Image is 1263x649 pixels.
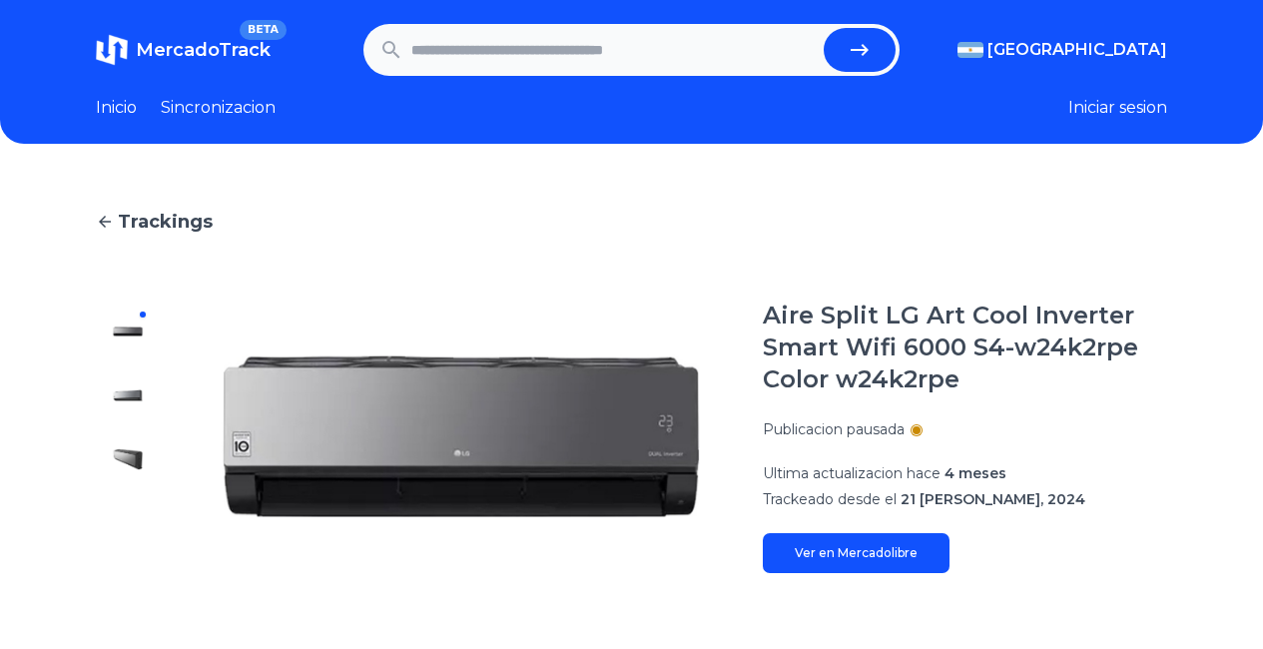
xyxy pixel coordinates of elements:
button: [GEOGRAPHIC_DATA] [957,38,1167,62]
a: Sincronizacion [161,96,276,120]
img: Aire Split LG Art Cool Inverter Smart Wifi 6000 S4-w24k2rpe Color w24k2rpe [112,443,144,475]
span: [GEOGRAPHIC_DATA] [987,38,1167,62]
span: Ultima actualizacion hace [763,464,941,482]
p: Publicacion pausada [763,419,905,439]
span: Trackeado desde el [763,490,897,508]
img: MercadoTrack [96,34,128,66]
img: Aire Split LG Art Cool Inverter Smart Wifi 6000 S4-w24k2rpe Color w24k2rpe [200,300,723,573]
span: MercadoTrack [136,39,271,61]
a: Trackings [96,208,1167,236]
span: BETA [240,20,287,40]
img: Argentina [957,42,983,58]
button: Iniciar sesion [1068,96,1167,120]
span: 21 [PERSON_NAME], 2024 [901,490,1085,508]
img: Aire Split LG Art Cool Inverter Smart Wifi 6000 S4-w24k2rpe Color w24k2rpe [112,316,144,347]
a: MercadoTrackBETA [96,34,271,66]
h1: Aire Split LG Art Cool Inverter Smart Wifi 6000 S4-w24k2rpe Color w24k2rpe [763,300,1167,395]
span: Trackings [118,208,213,236]
a: Ver en Mercadolibre [763,533,949,573]
img: Aire Split LG Art Cool Inverter Smart Wifi 6000 S4-w24k2rpe Color w24k2rpe [112,379,144,411]
a: Inicio [96,96,137,120]
img: Aire Split LG Art Cool Inverter Smart Wifi 6000 S4-w24k2rpe Color w24k2rpe [112,507,144,539]
span: 4 meses [945,464,1006,482]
